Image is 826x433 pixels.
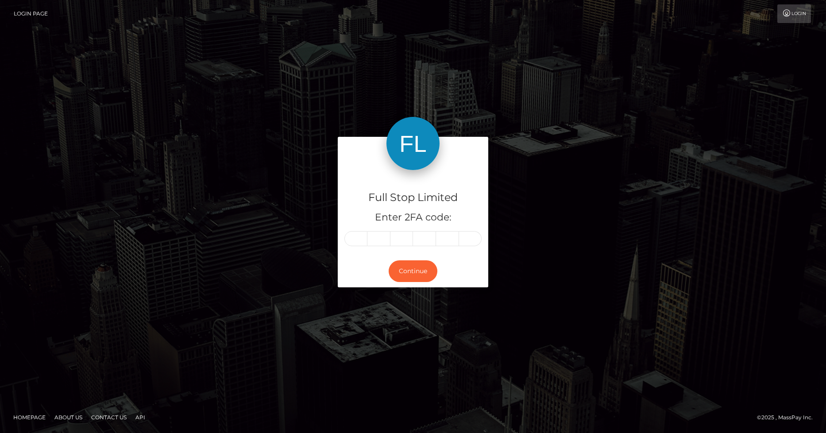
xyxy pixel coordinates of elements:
a: Login [777,4,811,23]
img: Full Stop Limited [386,117,440,170]
a: Contact Us [88,410,130,424]
a: Login Page [14,4,48,23]
a: API [132,410,149,424]
a: About Us [51,410,86,424]
h5: Enter 2FA code: [344,211,482,224]
h4: Full Stop Limited [344,190,482,205]
a: Homepage [10,410,49,424]
div: © 2025 , MassPay Inc. [757,413,819,422]
button: Continue [389,260,437,282]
